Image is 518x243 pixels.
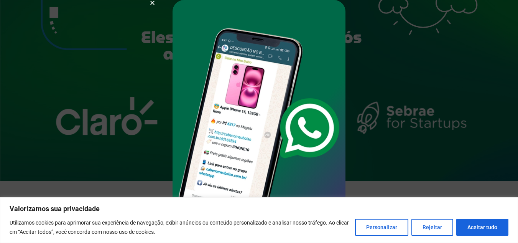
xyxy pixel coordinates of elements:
button: Aceitar tudo [456,219,508,236]
button: Personalizar [355,219,408,236]
p: Utilizamos cookies para aprimorar sua experiência de navegação, exibir anúncios ou conteúdo perso... [10,218,349,236]
p: Valorizamos sua privacidade [10,204,508,213]
img: celular-oferta [176,15,342,241]
button: Rejeitar [411,219,453,236]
